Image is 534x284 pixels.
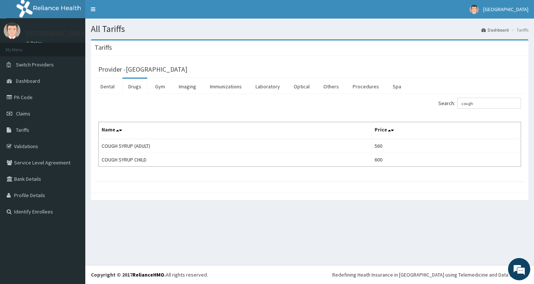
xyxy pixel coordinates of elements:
[288,79,316,94] a: Optical
[387,79,407,94] a: Spa
[91,271,166,278] strong: Copyright © 2017 .
[16,78,40,84] span: Dashboard
[95,79,121,94] a: Dental
[95,44,112,51] h3: Tariffs
[317,79,345,94] a: Others
[149,79,171,94] a: Gym
[16,61,54,68] span: Switch Providers
[4,22,20,39] img: User Image
[372,139,521,153] td: 560
[332,271,528,278] div: Redefining Heath Insurance in [GEOGRAPHIC_DATA] using Telemedicine and Data Science!
[204,79,248,94] a: Immunizations
[481,27,509,33] a: Dashboard
[91,24,528,34] h1: All Tariffs
[99,122,372,139] th: Name
[347,79,385,94] a: Procedures
[469,5,479,14] img: User Image
[99,153,372,167] td: COUGH SYRUP CHILD
[16,127,29,133] span: Tariffs
[26,30,87,37] p: [GEOGRAPHIC_DATA]
[372,153,521,167] td: 600
[510,27,528,33] li: Tariffs
[26,40,44,46] a: Online
[99,139,372,153] td: COUGH SYRUP (ADULT)
[132,271,164,278] a: RelianceHMO
[250,79,286,94] a: Laboratory
[85,265,534,284] footer: All rights reserved.
[173,79,202,94] a: Imaging
[98,66,187,73] h3: Provider - [GEOGRAPHIC_DATA]
[16,110,30,117] span: Claims
[457,98,521,109] input: Search:
[483,6,528,13] span: [GEOGRAPHIC_DATA]
[372,122,521,139] th: Price
[122,79,147,94] a: Drugs
[438,98,521,109] label: Search:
